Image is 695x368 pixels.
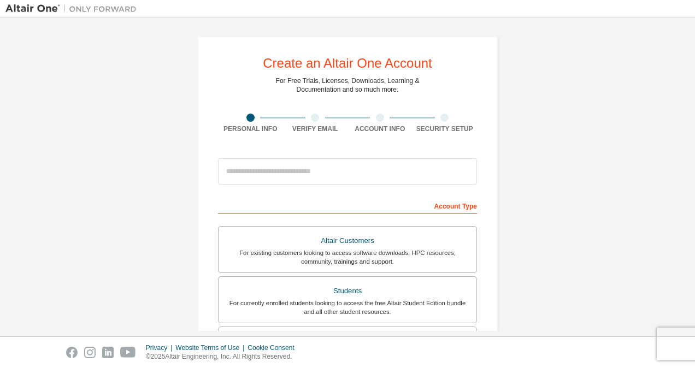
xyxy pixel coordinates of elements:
div: Verify Email [283,124,348,133]
p: © 2025 Altair Engineering, Inc. All Rights Reserved. [146,352,301,361]
div: Security Setup [413,124,478,133]
div: Cookie Consent [248,343,301,352]
div: Altair Customers [225,233,470,248]
img: linkedin.svg [102,347,114,358]
div: Account Info [347,124,413,133]
div: Personal Info [218,124,283,133]
div: Create an Altair One Account [263,57,432,70]
div: For existing customers looking to access software downloads, HPC resources, community, trainings ... [225,248,470,266]
div: Website Terms of Use [175,343,248,352]
div: For Free Trials, Licenses, Downloads, Learning & Documentation and so much more. [276,76,420,94]
img: instagram.svg [84,347,96,358]
img: facebook.svg [66,347,78,358]
div: For currently enrolled students looking to access the free Altair Student Edition bundle and all ... [225,299,470,316]
div: Account Type [218,197,477,214]
div: Privacy [146,343,175,352]
img: youtube.svg [120,347,136,358]
div: Students [225,283,470,299]
img: Altair One [5,3,142,14]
